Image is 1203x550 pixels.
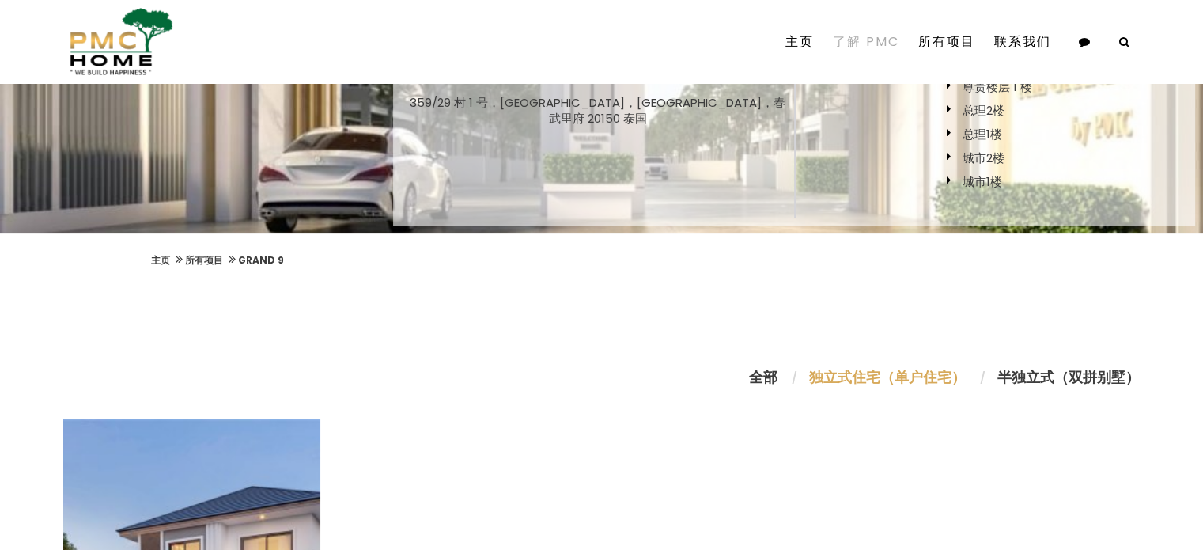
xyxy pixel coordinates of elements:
font: 所有项目 [918,32,975,51]
a: 所有项目 [185,253,223,267]
a: 城市1楼 [963,173,1002,190]
font: 半独立式（双拼别墅） [997,367,1140,387]
font: 联系我们 [994,32,1051,51]
a: 了解 PMC [823,14,909,70]
a: 主页 [151,253,170,267]
font: 独立式住宅（单户住宅） [809,367,966,387]
font: 359/29 村 1 号，[GEOGRAPHIC_DATA]，[GEOGRAPHIC_DATA]，春武里府 20150 泰国 [410,94,785,127]
a: 主页 [776,14,823,70]
a: 尊贵楼层 1 楼 [963,78,1032,95]
font: 了解 PMC [833,32,899,51]
a: 总理2楼 [963,102,1004,119]
font: 全部 [749,367,777,387]
a: 联系我们 [985,14,1061,70]
a: GRAND 9 [238,253,284,267]
a: 总理1楼 [963,126,1002,142]
a: 城市2楼 [963,150,1004,166]
font: 主页 [785,32,814,51]
img: pmc 徽标 [63,8,173,75]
